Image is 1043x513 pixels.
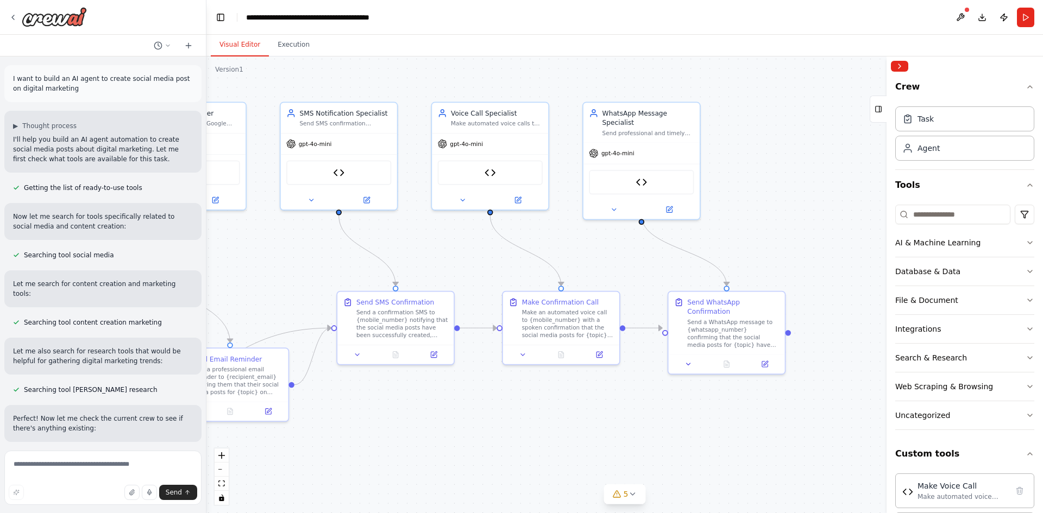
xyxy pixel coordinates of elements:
[625,323,662,332] g: Edge from d9d07a20-d8bc-4018-a423-6e1770220465 to 0b72241c-f904-429c-a4d1-cde5a62b7f7a
[280,102,398,211] div: SMS Notification SpecialistSend SMS confirmation messages to notify about completed social media ...
[895,381,993,392] div: Web Scraping & Browsing
[522,309,614,339] div: Make an automated voice call to {mobile_number} with a spoken confirmation that the social media ...
[215,65,243,74] div: Version 1
[211,34,269,56] button: Visual Editor
[918,113,934,124] div: Task
[294,323,331,389] g: Edge from 6dfedc61-3dc0-4430-898a-be38317c14ff to e1ab4d50-e421-4738-8ae5-6ac84e7b0f40
[882,56,891,513] button: Toggle Sidebar
[895,344,1034,372] button: Search & Research
[375,349,416,360] button: No output available
[450,140,483,148] span: gpt-4o-mini
[522,297,599,307] div: Make Confirmation Call
[215,448,229,505] div: React Flow controls
[451,109,543,118] div: Voice Call Specialist
[213,10,228,25] button: Hide left sidebar
[128,102,247,211] div: Document ManagerCreate and manage Google Docs documents for social media content. Save generated ...
[895,229,1034,257] button: AI & Machine Learning
[895,266,960,277] div: Database & Data
[13,135,193,164] p: I'll help you build an AI agent automation to create social media posts about digital marketing. ...
[624,489,629,499] span: 5
[166,488,182,497] span: Send
[895,324,941,334] div: Integrations
[9,485,24,500] button: Improve this prompt
[749,358,781,370] button: Open in side panel
[602,109,694,128] div: WhatsApp Message Specialist
[895,439,1034,469] button: Custom tools
[210,406,250,417] button: No output available
[918,480,1008,491] div: Make Voice Call
[891,61,908,72] button: Collapse right sidebar
[687,297,779,316] div: Send WhatsApp Confirmation
[491,194,544,206] button: Open in side panel
[299,120,391,128] div: Send SMS confirmation messages to notify about completed social media posts and document creation...
[191,354,262,363] div: Send Email Reminder
[687,318,779,349] div: Send a WhatsApp message to {whatsapp_number} confirming that the social media posts for {topic} h...
[333,167,344,179] img: Send SMS
[299,140,332,148] span: gpt-4o-mini
[895,315,1034,343] button: Integrations
[895,200,1034,439] div: Tools
[124,485,140,500] button: Upload files
[13,74,193,93] p: I want to build an AI agent to create social media post on digital marketing
[24,251,114,259] span: Searching tool social media
[24,385,158,394] span: Searching tool [PERSON_NAME] research
[604,484,646,504] button: 5
[895,295,958,306] div: File & Document
[485,167,496,179] img: Make Voice Call
[32,216,235,343] g: Edge from d8fa8be8-20f4-4ecd-aeb9-ab164aa1fb3d to 6dfedc61-3dc0-4430-898a-be38317c14ff
[129,323,331,389] g: Edge from 10accb27-126a-40b8-8303-bd98e66bc519 to e1ab4d50-e421-4738-8ae5-6ac84e7b0f40
[583,349,615,360] button: Open in side panel
[895,237,981,248] div: AI & Machine Learning
[24,318,162,327] span: Searching tool content creation marketing
[340,194,393,206] button: Open in side panel
[1012,483,1027,498] button: Delete tool
[246,12,369,23] nav: breadcrumb
[215,491,229,505] button: toggle interactivity
[895,410,950,421] div: Uncategorized
[13,346,193,366] p: Let me also search for research tools that would be helpful for gathering digital marketing trends:
[601,150,634,157] span: gpt-4o-mini
[24,183,142,192] span: Getting the list of ready-to-use tools
[918,492,1008,501] div: Make automated voice calls with text-to-speech messages using Twilio Voice API
[215,463,229,477] button: zoom out
[602,129,694,137] div: Send professional and timely WhatsApp messages to notify users about automation completion and st...
[707,358,747,370] button: No output available
[148,120,240,128] div: Create and manage Google Docs documents for social media content. Save generated social media pos...
[451,120,543,128] div: Make automated voice calls to notify about completed social media post creation and provide spoke...
[460,323,497,332] g: Edge from e1ab4d50-e421-4738-8ae5-6ac84e7b0f40 to d9d07a20-d8bc-4018-a423-6e1770220465
[13,122,77,130] button: ▶Thought process
[13,122,18,130] span: ▶
[541,349,581,360] button: No output available
[637,216,731,286] g: Edge from 36374947-20f0-4816-987f-f427e66770b9 to 0b72241c-f904-429c-a4d1-cde5a62b7f7a
[902,486,913,497] img: Make Voice Call
[299,109,391,118] div: SMS Notification Specialist
[895,372,1034,401] button: Web Scraping & Browsing
[582,102,701,220] div: WhatsApp Message SpecialistSend professional and timely WhatsApp messages to notify users about a...
[336,291,455,365] div: Send SMS ConfirmationSend a confirmation SMS to {mobile_number} notifying that the social media p...
[356,297,434,307] div: Send SMS Confirmation
[418,349,450,360] button: Open in side panel
[356,309,448,339] div: Send a confirmation SMS to {mobile_number} notifying that the social media posts have been succes...
[334,216,400,286] g: Edge from 9664aa9b-727b-474b-83fd-d60c26d1fdf3 to e1ab4d50-e421-4738-8ae5-6ac84e7b0f40
[643,204,696,216] button: Open in side panel
[895,352,967,363] div: Search & Research
[189,194,242,206] button: Open in side panel
[149,39,175,52] button: Switch to previous chat
[431,102,549,211] div: Voice Call SpecialistMake automated voice calls to notify about completed social media post creat...
[22,122,77,130] span: Thought process
[486,216,566,286] g: Edge from 6357d30b-7c74-4572-9f68-12198b3b901b to d9d07a20-d8bc-4018-a423-6e1770220465
[13,414,193,433] p: Perfect! Now let me check the current crew to see if there's anything existing:
[918,143,940,154] div: Agent
[252,406,285,417] button: Open in side panel
[215,477,229,491] button: fit view
[180,39,197,52] button: Start a new chat
[171,347,290,422] div: Send Email ReminderSend a professional email reminder to {recipient_email} notifying them that th...
[13,279,193,299] p: Let me search for content creation and marketing tools:
[159,485,197,500] button: Send
[13,212,193,231] p: Now let me search for tools specifically related to social media and content creation:
[142,485,157,500] button: Click to speak your automation idea
[148,109,240,118] div: Document Manager
[895,76,1034,102] button: Crew
[895,286,1034,314] button: File & Document
[269,34,318,56] button: Execution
